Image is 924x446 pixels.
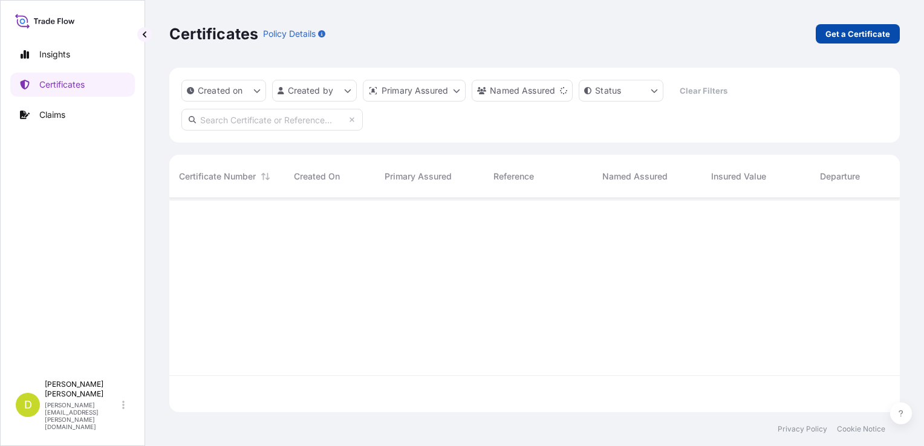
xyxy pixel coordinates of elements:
[39,79,85,91] p: Certificates
[24,399,32,411] span: D
[837,424,885,434] a: Cookie Notice
[680,85,727,97] p: Clear Filters
[816,24,900,44] a: Get a Certificate
[179,170,256,183] span: Certificate Number
[382,85,448,97] p: Primary Assured
[258,169,273,184] button: Sort
[363,80,466,102] button: distributor Filter options
[579,80,663,102] button: certificateStatus Filter options
[490,85,555,97] p: Named Assured
[181,80,266,102] button: createdOn Filter options
[472,80,573,102] button: cargoOwner Filter options
[272,80,357,102] button: createdBy Filter options
[385,170,452,183] span: Primary Assured
[820,170,860,183] span: Departure
[39,109,65,121] p: Claims
[169,24,258,44] p: Certificates
[778,424,827,434] a: Privacy Policy
[198,85,243,97] p: Created on
[263,28,316,40] p: Policy Details
[10,42,135,66] a: Insights
[669,81,737,100] button: Clear Filters
[825,28,890,40] p: Get a Certificate
[288,85,334,97] p: Created by
[493,170,534,183] span: Reference
[45,401,120,430] p: [PERSON_NAME][EMAIL_ADDRESS][PERSON_NAME][DOMAIN_NAME]
[10,73,135,97] a: Certificates
[294,170,340,183] span: Created On
[45,380,120,399] p: [PERSON_NAME] [PERSON_NAME]
[39,48,70,60] p: Insights
[711,170,766,183] span: Insured Value
[181,109,363,131] input: Search Certificate or Reference...
[595,85,621,97] p: Status
[602,170,668,183] span: Named Assured
[10,103,135,127] a: Claims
